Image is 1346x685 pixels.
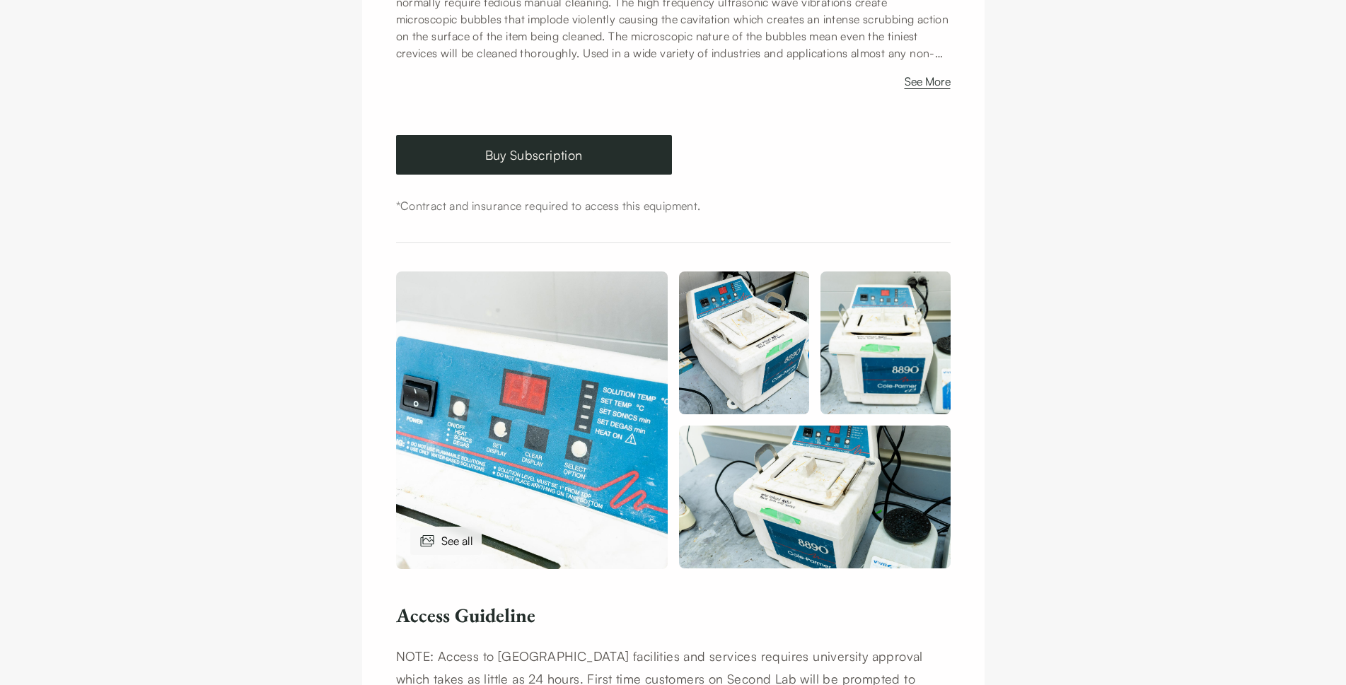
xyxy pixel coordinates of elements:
[410,527,482,555] div: See all
[396,603,951,628] h6: Access Guideline
[396,271,668,569] img: Cole-Parmer 8890 Ultrasonic Bath 1
[820,271,951,414] img: Cole-Parmer 8890 Ultrasonic Bath 1
[679,271,809,414] img: Cole-Parmer 8890 Ultrasonic Bath 1
[396,135,672,175] a: Buy Subscription
[679,426,951,568] img: Cole-Parmer 8890 Ultrasonic Bath 1
[396,197,951,214] div: *Contract and insurance required to access this equipment.
[905,73,951,95] button: See More
[419,532,436,549] img: images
